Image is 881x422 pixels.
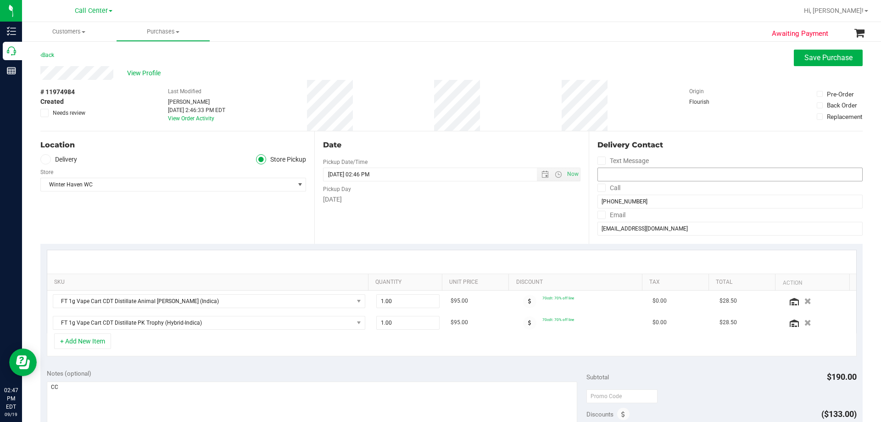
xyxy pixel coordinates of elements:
label: Last Modified [168,87,201,96]
div: Delivery Contact [597,140,863,151]
span: 70cdt: 70% off line [542,296,574,300]
div: Flourish [689,98,735,106]
a: Discount [516,279,639,286]
span: ($133.00) [821,409,857,419]
label: Pickup Date/Time [323,158,368,166]
a: Unit Price [449,279,505,286]
span: $28.50 [719,297,737,305]
span: Awaiting Payment [772,28,828,39]
a: Tax [649,279,705,286]
input: 1.00 [377,295,440,308]
input: Format: (999) 999-9999 [597,195,863,208]
div: Replacement [827,112,862,121]
label: Store Pickup [256,154,307,165]
a: Total [716,279,772,286]
a: Back [40,52,54,58]
input: Format: (999) 999-9999 [597,168,863,181]
button: + Add New Item [54,333,111,349]
label: Pickup Day [323,185,351,193]
div: Pre-Order [827,90,854,99]
span: $0.00 [652,297,667,305]
span: Set Current date [565,168,580,181]
span: Customers [22,28,116,36]
iframe: Resource center [9,349,37,376]
a: Purchases [116,22,210,41]
span: FT 1g Vape Cart CDT Distillate PK Trophy (Hybrid-Indica) [53,316,353,329]
span: $95.00 [451,297,468,305]
span: $28.50 [719,318,737,327]
label: Text Message [597,154,649,168]
a: Quantity [375,279,439,286]
span: # 11974984 [40,87,75,97]
span: Open the date view [537,171,552,178]
div: Date [323,140,580,151]
a: View Order Activity [168,115,214,122]
label: Store [40,168,53,176]
span: $0.00 [652,318,667,327]
div: [DATE] 2:46:33 PM EDT [168,106,225,114]
div: Location [40,140,306,151]
span: select [294,178,306,191]
span: Notes (optional) [47,370,91,377]
span: Call Center [75,7,108,15]
span: $190.00 [827,372,857,382]
button: Save Purchase [794,50,863,66]
label: Origin [689,87,704,96]
span: $95.00 [451,318,468,327]
inline-svg: Inventory [7,27,16,36]
input: Promo Code [586,389,658,403]
inline-svg: Reports [7,66,16,75]
span: Subtotal [586,373,609,381]
input: 1.00 [377,316,440,329]
span: Save Purchase [804,53,853,62]
span: Needs review [53,109,85,117]
inline-svg: Call Center [7,46,16,56]
span: Created [40,97,64,107]
label: Call [597,181,620,195]
div: [DATE] [323,195,580,204]
span: 70cdt: 70% off line [542,317,574,322]
div: Back Order [827,101,857,110]
span: Open the time view [550,171,566,178]
span: Hi, [PERSON_NAME]! [804,7,864,14]
p: 02:47 PM EDT [4,386,18,411]
span: NO DATA FOUND [53,294,365,308]
div: [PERSON_NAME] [168,98,225,106]
label: Delivery [40,154,77,165]
span: Purchases [117,28,210,36]
label: Email [597,208,625,222]
th: Action [775,274,849,291]
p: 09/19 [4,411,18,418]
span: View Profile [127,68,164,78]
a: Customers [22,22,116,41]
span: Winter Haven WC [41,178,294,191]
a: SKU [54,279,365,286]
span: FT 1g Vape Cart CDT Distillate Animal [PERSON_NAME] (Indica) [53,295,353,308]
span: NO DATA FOUND [53,316,365,330]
